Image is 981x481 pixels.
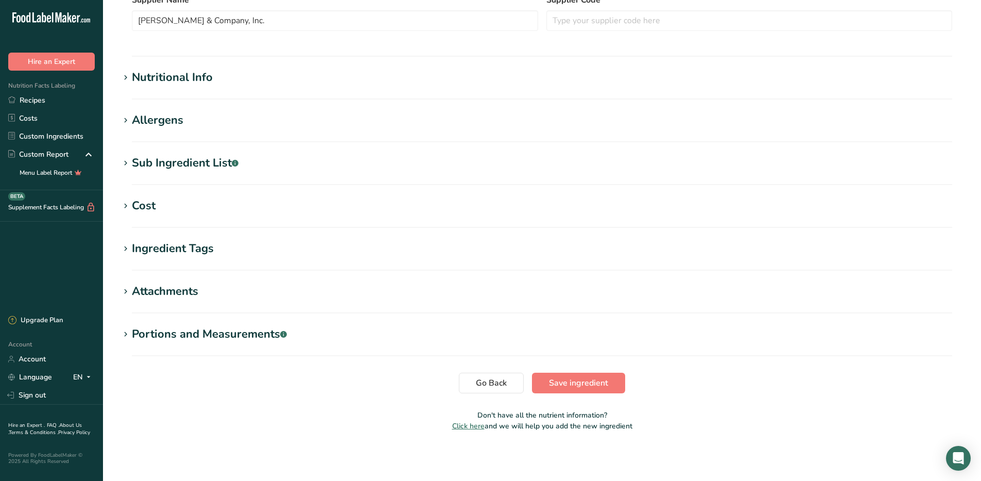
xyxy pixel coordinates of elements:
div: Upgrade Plan [8,316,63,326]
div: Cost [132,197,156,214]
div: Nutritional Info [132,69,213,86]
div: Custom Report [8,149,68,160]
button: Go Back [459,373,524,393]
div: Sub Ingredient List [132,155,238,172]
div: BETA [8,192,25,201]
div: EN [73,371,95,384]
a: Language [8,368,52,386]
div: Allergens [132,112,183,129]
a: FAQ . [47,422,59,429]
input: Type your supplier code here [546,10,953,31]
div: Open Intercom Messenger [946,446,971,471]
button: Hire an Expert [8,53,95,71]
span: Save ingredient [549,377,608,389]
a: Privacy Policy [58,429,90,436]
div: Ingredient Tags [132,240,214,257]
a: About Us . [8,422,82,436]
span: Go Back [476,377,507,389]
p: and we will help you add the new ingredient [119,421,965,432]
input: Type your supplier name here [132,10,538,31]
div: Attachments [132,283,198,300]
span: Click here [452,421,485,431]
a: Terms & Conditions . [9,429,58,436]
p: Don't have all the nutrient information? [119,410,965,421]
a: Hire an Expert . [8,422,45,429]
div: Powered By FoodLabelMaker © 2025 All Rights Reserved [8,452,95,465]
div: Portions and Measurements [132,326,287,343]
button: Save ingredient [532,373,625,393]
